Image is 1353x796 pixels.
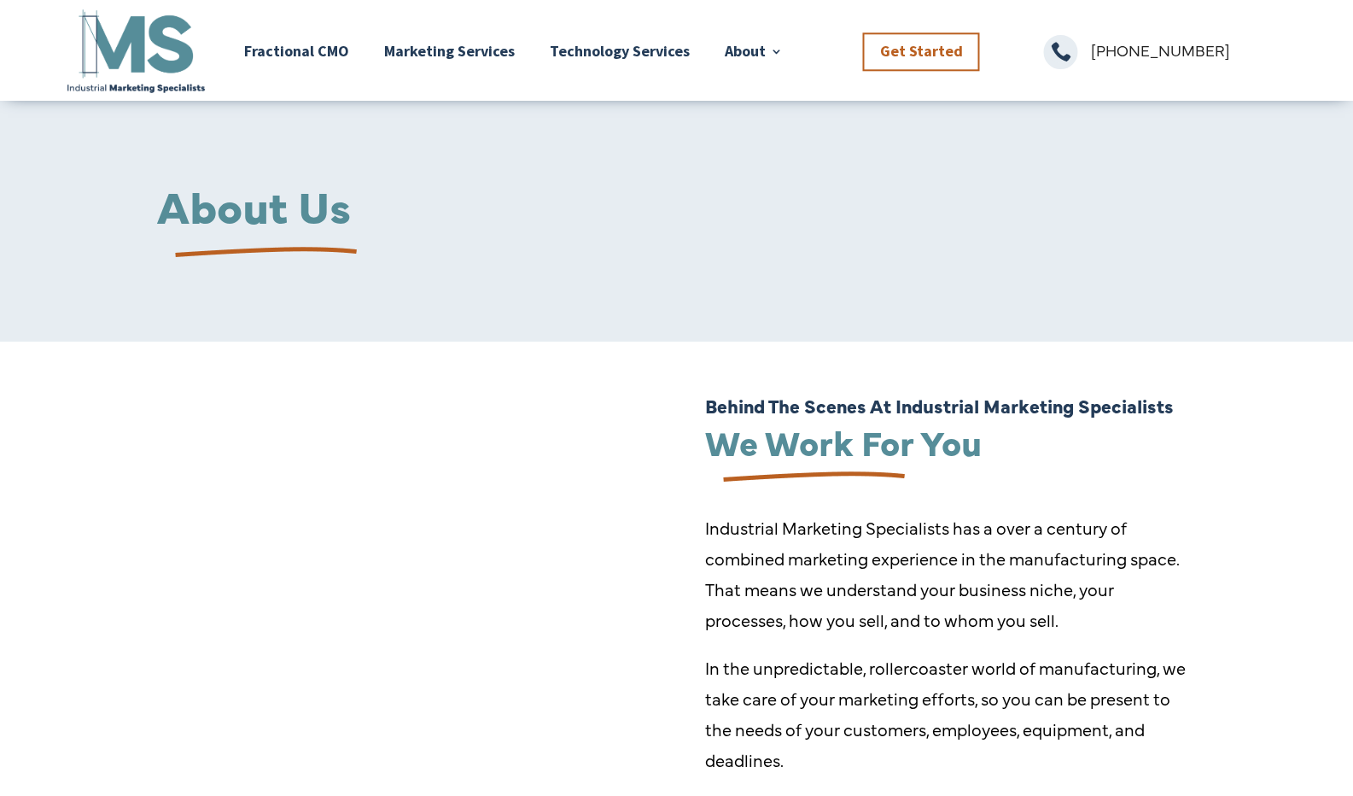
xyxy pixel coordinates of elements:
h1: About Us [157,182,1196,236]
a: Technology Services [550,6,690,96]
img: underline [705,456,912,500]
p: [PHONE_NUMBER] [1091,35,1289,66]
p: In the unpredictable, rollercoaster world of manufacturing, we take care of your marketing effort... [705,653,1196,776]
img: underline [157,231,364,275]
a: About [725,6,783,96]
a: Get Started [863,32,980,71]
h2: We Work For You [705,424,1196,467]
a: Fractional CMO [244,6,349,96]
span:  [1044,35,1078,69]
a: Marketing Services [384,6,515,96]
h6: Behind The Scenes At Industrial Marketing Specialists [705,396,1196,424]
p: Industrial Marketing Specialists has a over a century of combined marketing experience in the man... [705,512,1196,653]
